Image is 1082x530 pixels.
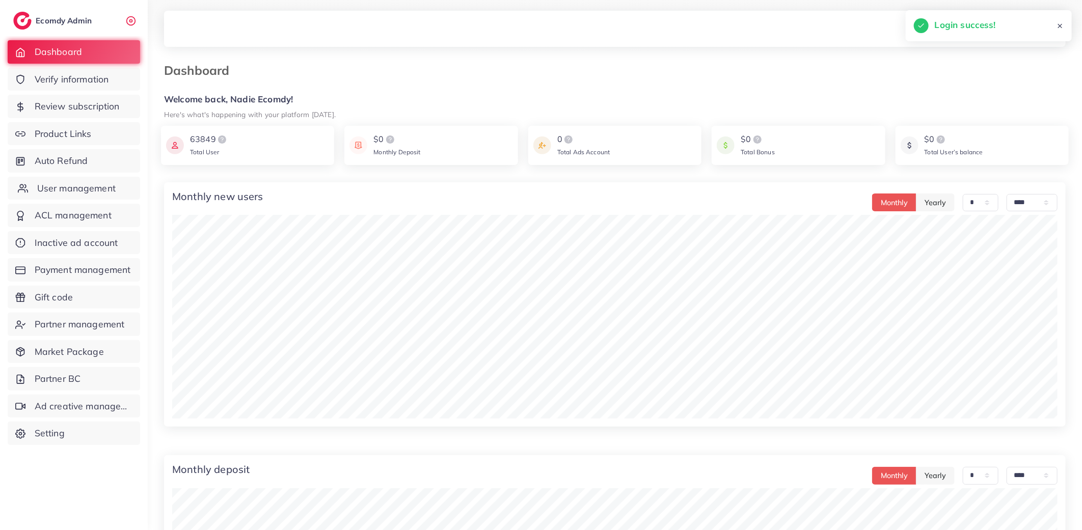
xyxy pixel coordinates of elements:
span: Total Bonus [741,148,775,156]
a: Inactive ad account [8,231,140,255]
img: logo [216,133,228,146]
img: icon payment [166,133,184,157]
span: Gift code [35,291,73,304]
span: Partner BC [35,372,81,385]
a: Gift code [8,286,140,309]
span: User management [37,182,116,195]
span: Setting [35,427,65,440]
a: Market Package [8,340,140,364]
h4: Monthly deposit [172,463,250,476]
small: Here's what's happening with your platform [DATE]. [164,110,336,119]
a: User management [8,177,140,200]
span: Total User’s balance [925,148,983,156]
img: logo [13,12,32,30]
span: Verify information [35,73,109,86]
button: Monthly [872,193,916,211]
img: icon payment [901,133,918,157]
span: Partner management [35,318,125,331]
button: Yearly [916,467,955,485]
button: Yearly [916,193,955,211]
a: Product Links [8,122,140,146]
span: Auto Refund [35,154,88,168]
span: Review subscription [35,100,120,113]
div: $0 [925,133,983,146]
a: Partner BC [8,367,140,390]
span: Payment management [35,263,131,276]
span: Product Links [35,127,92,141]
a: Dashboard [8,40,140,64]
h2: Ecomdy Admin [36,16,94,25]
a: Payment management [8,258,140,282]
img: logo [935,133,947,146]
span: Inactive ad account [35,236,118,249]
span: Total Ads Account [557,148,610,156]
a: Ad creative management [8,395,140,418]
span: Total User [190,148,220,156]
div: 63849 [190,133,228,146]
h5: Login success! [935,18,996,32]
h3: Dashboard [164,63,237,78]
div: 0 [557,133,610,146]
a: Setting [8,422,140,445]
img: logo [384,133,396,146]
a: Auto Refund [8,149,140,173]
a: Verify information [8,68,140,91]
button: Monthly [872,467,916,485]
h5: Welcome back, Nadie Ecomdy! [164,94,1066,105]
span: Market Package [35,345,104,358]
span: Ad creative management [35,400,132,413]
img: icon payment [533,133,551,157]
img: logo [751,133,764,146]
a: logoEcomdy Admin [13,12,94,30]
img: icon payment [717,133,735,157]
h4: Monthly new users [172,190,263,203]
a: Partner management [8,313,140,336]
a: ACL management [8,204,140,227]
span: Dashboard [35,45,82,59]
a: Review subscription [8,95,140,118]
div: $0 [741,133,775,146]
span: Monthly Deposit [373,148,420,156]
div: $0 [373,133,420,146]
img: icon payment [349,133,367,157]
span: ACL management [35,209,112,222]
img: logo [562,133,575,146]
